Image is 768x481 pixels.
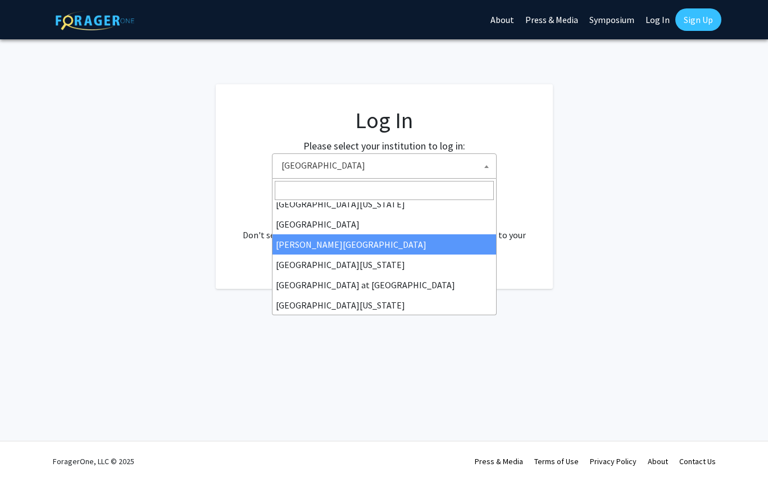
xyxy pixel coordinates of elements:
li: [GEOGRAPHIC_DATA][US_STATE] [272,295,496,315]
input: Search [275,181,494,200]
label: Please select your institution to log in: [303,138,465,153]
div: ForagerOne, LLC © 2025 [53,442,134,481]
a: About [648,456,668,466]
a: Terms of Use [534,456,579,466]
li: [GEOGRAPHIC_DATA] at [GEOGRAPHIC_DATA] [272,275,496,295]
span: Baylor University [277,154,496,177]
li: [GEOGRAPHIC_DATA][US_STATE] [272,255,496,275]
h1: Log In [238,107,530,134]
img: ForagerOne Logo [56,11,134,30]
li: [GEOGRAPHIC_DATA] [272,214,496,234]
a: Contact Us [679,456,716,466]
iframe: Chat [8,430,48,473]
li: [GEOGRAPHIC_DATA][US_STATE] [272,194,496,214]
a: Press & Media [475,456,523,466]
a: Sign Up [675,8,721,31]
span: Baylor University [272,153,497,179]
a: Privacy Policy [590,456,637,466]
div: No account? . Don't see your institution? about bringing ForagerOne to your institution. [238,201,530,255]
li: [PERSON_NAME][GEOGRAPHIC_DATA] [272,234,496,255]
